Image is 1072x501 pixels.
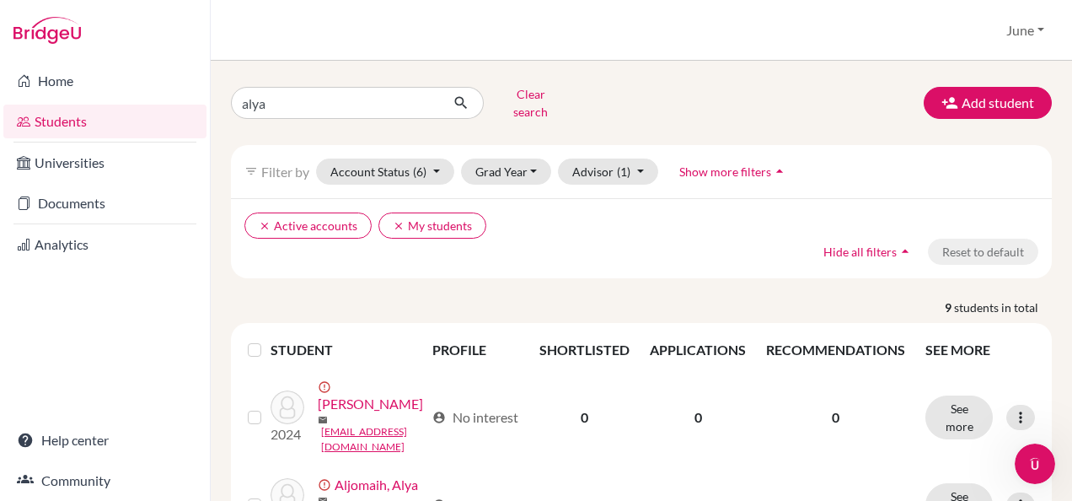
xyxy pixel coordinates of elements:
[617,164,630,179] span: (1)
[809,239,928,265] button: Hide all filtersarrow_drop_up
[924,87,1052,119] button: Add student
[771,163,788,180] i: arrow_drop_up
[335,475,418,495] a: Aljomaih, Alya
[3,186,206,220] a: Documents
[3,423,206,457] a: Help center
[915,330,1045,370] th: SEE MORE
[261,164,309,180] span: Filter by
[259,220,271,232] i: clear
[413,164,426,179] span: (6)
[318,478,335,492] span: error_outline
[318,394,423,414] a: [PERSON_NAME]
[231,87,440,119] input: Find student by name...
[3,105,206,138] a: Students
[316,159,454,185] button: Account Status(6)
[3,146,206,180] a: Universities
[823,245,897,259] span: Hide all filters
[558,159,658,185] button: Advisor(1)
[271,330,422,370] th: STUDENT
[432,407,518,428] div: No interest
[897,243,914,260] i: arrow_drop_up
[271,424,304,444] p: 2024
[378,213,486,239] button: clearMy students
[3,464,206,498] a: Community
[484,81,577,125] button: Clear search
[925,396,993,439] button: See more
[318,415,328,425] span: mail
[954,299,1052,316] span: students in total
[640,330,756,370] th: APPLICATIONS
[945,299,954,316] strong: 9
[3,228,206,261] a: Analytics
[461,159,552,185] button: Grad Year
[1015,444,1055,484] iframe: Intercom live chat
[422,330,529,370] th: PROFILE
[321,424,425,455] a: [EMAIL_ADDRESS][DOMAIN_NAME]
[393,220,405,232] i: clear
[529,370,640,465] td: 0
[271,391,304,424] img: Aldakheel, Alya
[665,159,802,185] button: Show more filtersarrow_drop_up
[244,213,372,239] button: clearActive accounts
[244,164,258,178] i: filter_list
[928,239,1038,265] button: Reset to default
[3,64,206,98] a: Home
[999,14,1052,46] button: June
[640,370,756,465] td: 0
[766,407,905,428] p: 0
[318,380,335,394] span: error_outline
[756,330,915,370] th: RECOMMENDATIONS
[679,164,771,179] span: Show more filters
[432,411,446,424] span: account_circle
[13,17,81,44] img: Bridge-U
[529,330,640,370] th: SHORTLISTED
